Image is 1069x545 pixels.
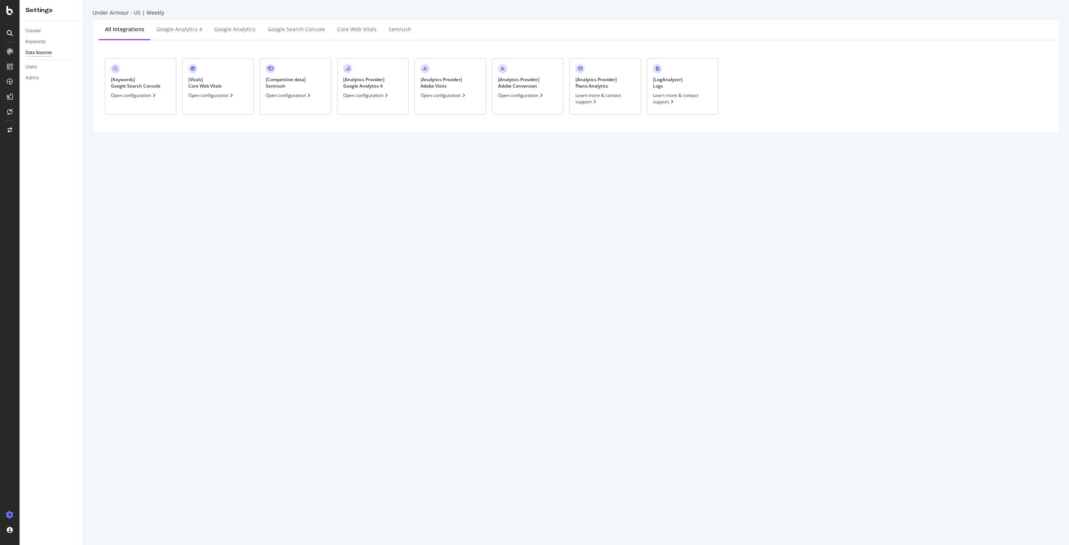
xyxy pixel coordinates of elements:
div: Google Analytics [214,26,256,33]
div: Under Armour - US | Weekly [92,9,1060,17]
div: [ Analytics Provider ] Google Analytics 4 [343,76,385,89]
a: Admin [26,74,78,82]
div: Crawler [26,27,41,35]
div: Open configuration [498,92,544,98]
a: Data Sources [26,49,78,57]
div: Keywords [26,38,45,46]
div: All integrations [105,26,144,33]
div: Data Sources [26,49,52,57]
div: Google Analytics 4 [156,26,202,33]
div: [ Vitals ] Core Web Vitals [188,76,222,89]
div: Semrush [389,26,411,33]
div: [ Competitive data ] Semrush [266,76,306,89]
div: Learn more & contact support [575,92,635,105]
div: [ Analytics Provider ] Piano Analytics [575,76,617,89]
div: Open configuration [343,92,389,98]
div: Learn more & contact support [653,92,712,105]
div: [ Keywords ] Google Search Console [111,76,161,89]
div: [ Analytics Provider ] Adobe Conversion [498,76,539,89]
div: Settings [26,6,77,15]
div: Open configuration [266,92,312,98]
div: Open configuration [421,92,467,98]
div: Open configuration [188,92,235,98]
div: [ LogAnalyzer ] Logs [653,76,683,89]
div: Open configuration [111,92,157,98]
div: Google Search Console [268,26,325,33]
div: Admin [26,74,39,82]
div: Users [26,63,37,71]
a: Users [26,63,78,71]
a: Keywords [26,38,78,46]
div: [ Analytics Provider ] Adobe Visits [421,76,462,89]
a: Crawler [26,27,78,35]
div: Core Web Vitals [337,26,377,33]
